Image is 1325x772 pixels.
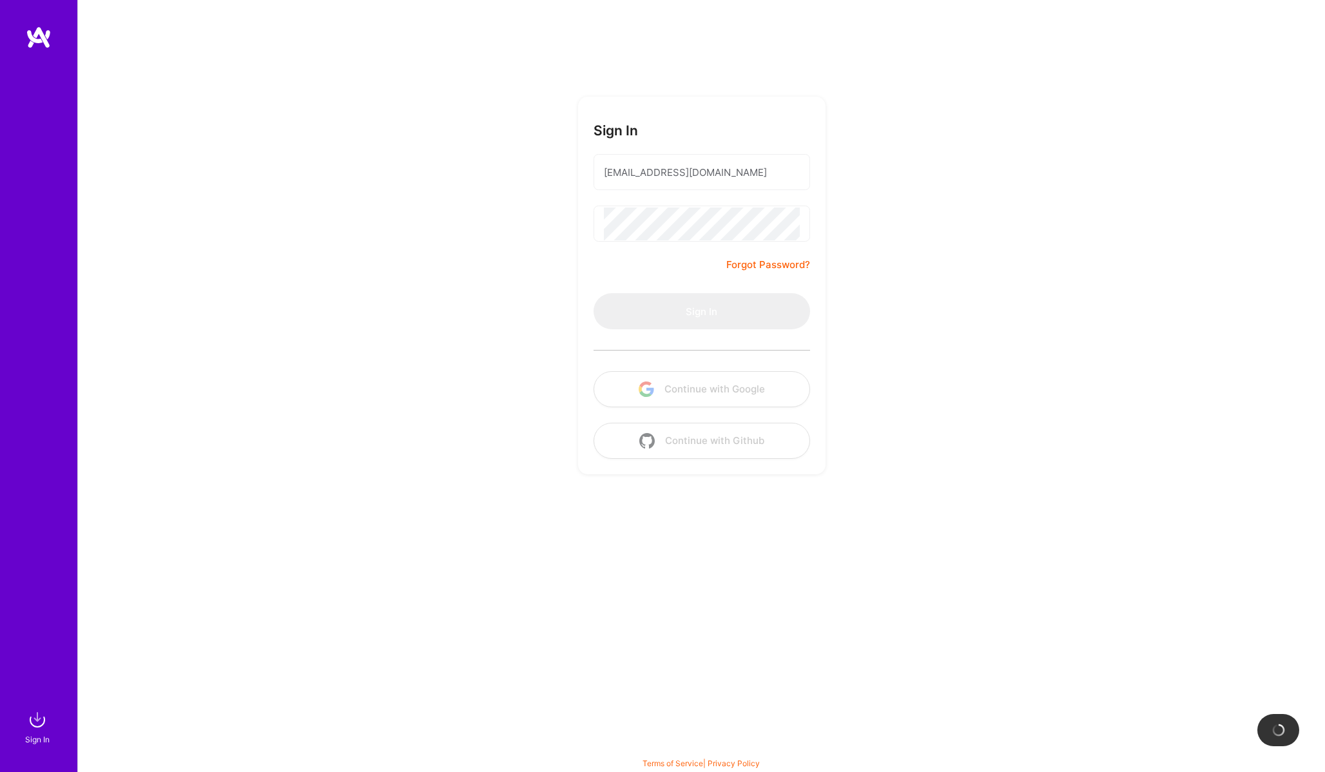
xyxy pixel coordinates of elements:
img: logo [26,26,52,49]
button: Sign In [594,293,810,329]
button: Continue with Github [594,423,810,459]
div: Sign In [25,733,50,746]
span: | [643,758,760,768]
input: Email... [604,156,800,189]
a: sign inSign In [27,707,50,746]
img: icon [639,433,655,449]
a: Privacy Policy [708,758,760,768]
img: loading [1271,722,1286,738]
a: Forgot Password? [726,257,810,273]
h3: Sign In [594,122,638,139]
a: Terms of Service [643,758,703,768]
div: © 2025 ATeams Inc., All rights reserved. [77,733,1325,766]
button: Continue with Google [594,371,810,407]
img: sign in [24,707,50,733]
img: icon [639,381,654,397]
